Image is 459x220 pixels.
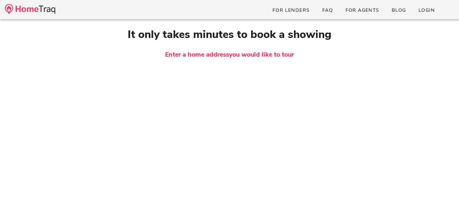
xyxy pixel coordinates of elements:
[345,7,379,14] span: For Agents
[5,4,55,14] img: desktop-logo.34a1112.png
[391,7,406,14] span: Blog
[267,5,315,16] a: For Lenders
[128,27,331,42] span: It only takes minutes to book a showing
[272,7,310,14] span: For Lenders
[229,50,294,59] span: you would like to tour
[413,5,440,16] a: Login
[340,5,384,16] a: For Agents
[54,50,405,60] h3: Enter a home address
[322,7,333,14] span: FAQ
[387,5,411,16] a: Blog
[317,5,338,16] a: FAQ
[418,7,435,14] span: Login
